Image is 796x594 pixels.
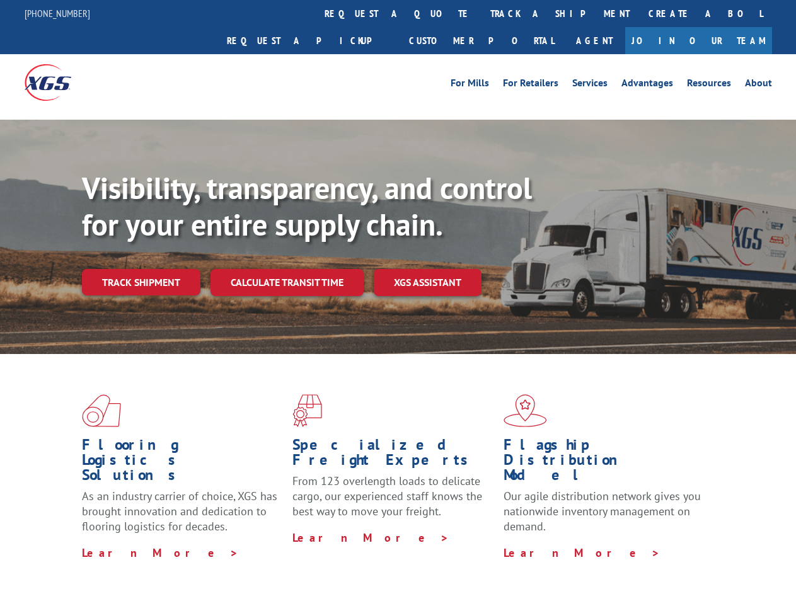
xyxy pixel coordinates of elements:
[625,27,772,54] a: Join Our Team
[563,27,625,54] a: Agent
[504,545,660,560] a: Learn More >
[400,27,563,54] a: Customer Portal
[503,78,558,92] a: For Retailers
[25,7,90,20] a: [PHONE_NUMBER]
[211,269,364,296] a: Calculate transit time
[82,437,283,489] h1: Flooring Logistics Solutions
[292,437,493,474] h1: Specialized Freight Experts
[504,437,705,489] h1: Flagship Distribution Model
[82,269,200,295] a: Track shipment
[82,168,532,244] b: Visibility, transparency, and control for your entire supply chain.
[82,489,277,534] span: As an industry carrier of choice, XGS has brought innovation and dedication to flooring logistics...
[292,474,493,530] p: From 123 overlength loads to delicate cargo, our experienced staff knows the best way to move you...
[572,78,608,92] a: Services
[374,269,482,296] a: XGS ASSISTANT
[687,78,731,92] a: Resources
[82,545,239,560] a: Learn More >
[504,394,547,427] img: xgs-icon-flagship-distribution-model-red
[451,78,489,92] a: For Mills
[621,78,673,92] a: Advantages
[504,489,701,534] span: Our agile distribution network gives you nationwide inventory management on demand.
[745,78,772,92] a: About
[82,394,121,427] img: xgs-icon-total-supply-chain-intelligence-red
[292,530,449,545] a: Learn More >
[292,394,322,427] img: xgs-icon-focused-on-flooring-red
[217,27,400,54] a: Request a pickup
